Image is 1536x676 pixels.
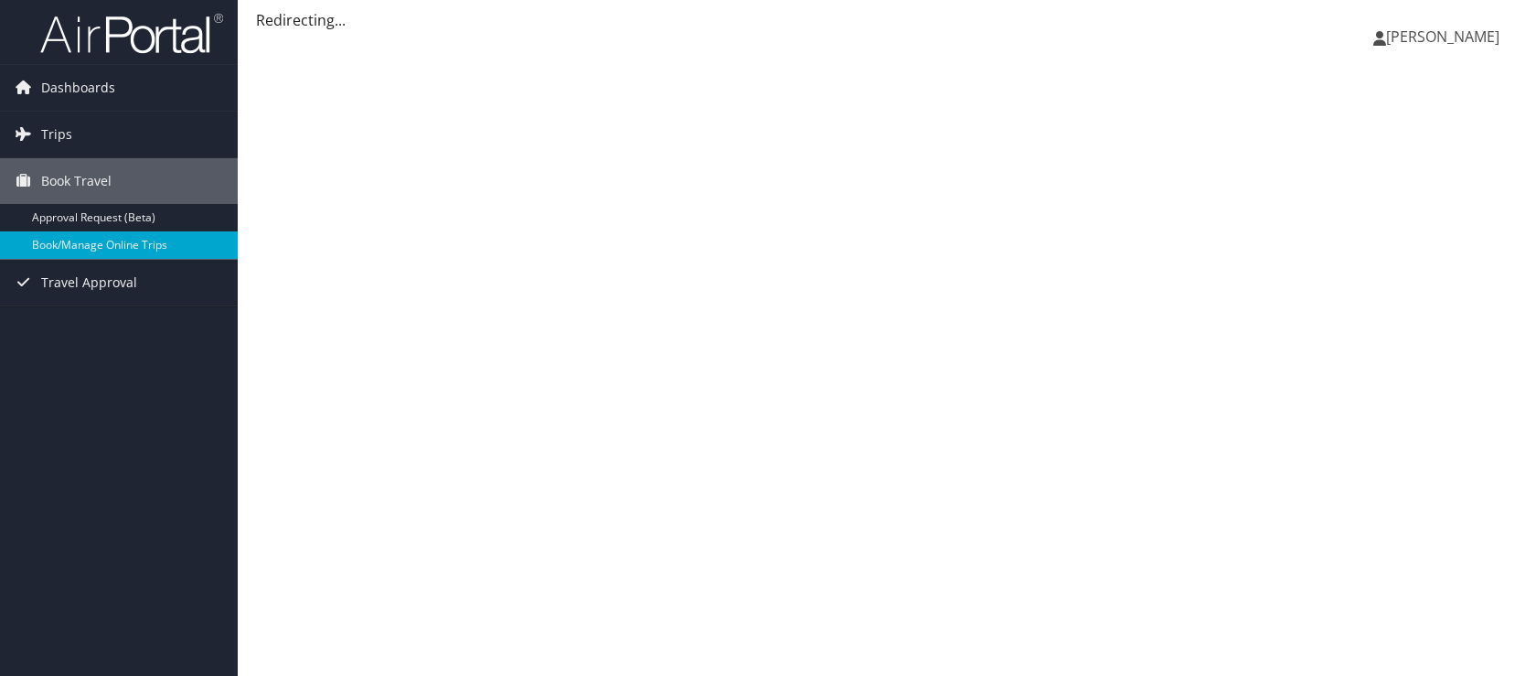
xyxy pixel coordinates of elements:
[41,65,115,111] span: Dashboards
[41,260,137,306] span: Travel Approval
[41,112,72,157] span: Trips
[256,9,1518,31] div: Redirecting...
[1386,27,1499,47] span: [PERSON_NAME]
[41,158,112,204] span: Book Travel
[1373,9,1518,64] a: [PERSON_NAME]
[40,12,223,55] img: airportal-logo.png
